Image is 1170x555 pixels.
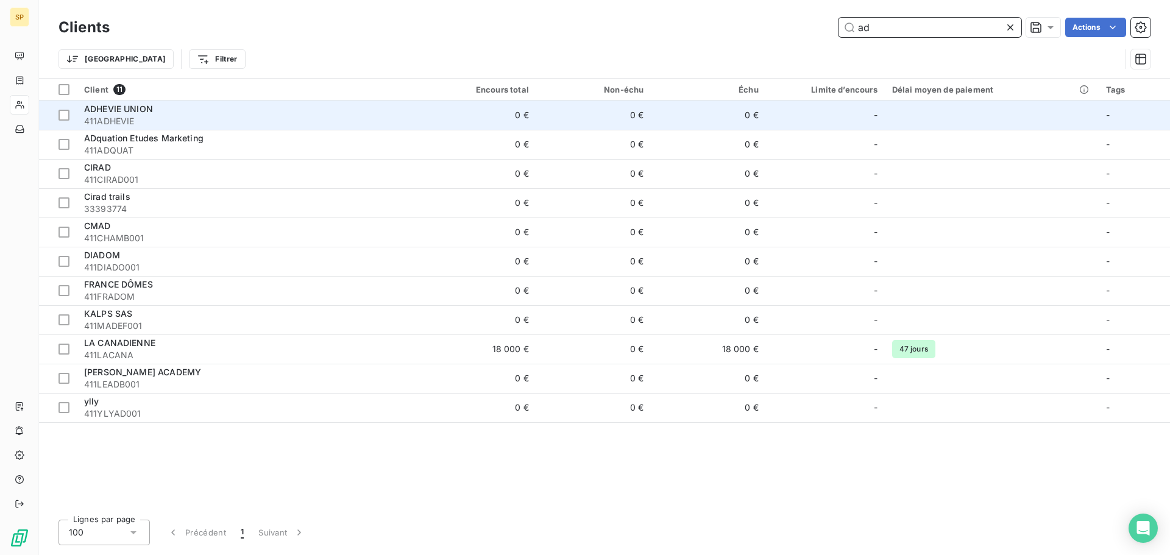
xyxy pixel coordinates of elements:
span: CMAD [84,221,111,231]
div: Échu [658,85,758,94]
td: 0 € [651,305,765,334]
span: - [1106,285,1110,295]
span: - [1106,197,1110,208]
td: 18 000 € [651,334,765,364]
span: 411CIRAD001 [84,174,414,186]
td: 0 € [651,393,765,422]
span: - [874,197,877,209]
span: [PERSON_NAME] ACADEMY [84,367,201,377]
span: DIADOM [84,250,120,260]
span: - [874,109,877,121]
span: CIRAD [84,162,111,172]
span: 100 [69,526,83,539]
td: 0 € [536,276,651,305]
button: 1 [233,520,251,545]
span: - [1106,402,1110,412]
td: 0 € [651,130,765,159]
td: 0 € [536,188,651,217]
span: 411FRADOM [84,291,414,303]
span: - [1106,344,1110,354]
td: 0 € [421,393,536,422]
span: KALPS SAS [84,308,132,319]
span: LA CANADIENNE [84,338,155,348]
span: 33393774 [84,203,414,215]
td: 0 € [651,364,765,393]
td: 0 € [651,101,765,130]
span: - [1106,227,1110,237]
td: 18 000 € [421,334,536,364]
td: 0 € [536,247,651,276]
td: 0 € [651,247,765,276]
input: Rechercher [838,18,1021,37]
td: 0 € [536,393,651,422]
td: 0 € [536,159,651,188]
button: Filtrer [189,49,245,69]
button: Actions [1065,18,1126,37]
span: - [1106,373,1110,383]
td: 0 € [651,217,765,247]
td: 0 € [421,217,536,247]
img: Logo LeanPay [10,528,29,548]
td: 0 € [536,364,651,393]
td: 0 € [421,101,536,130]
span: - [1106,256,1110,266]
td: 0 € [651,276,765,305]
span: 1 [241,526,244,539]
button: [GEOGRAPHIC_DATA] [58,49,174,69]
div: Encours total [428,85,528,94]
span: - [1106,314,1110,325]
span: ADHEVIE UNION [84,104,153,114]
td: 0 € [421,159,536,188]
td: 0 € [421,276,536,305]
span: - [874,255,877,267]
span: - [1106,168,1110,179]
td: 0 € [651,159,765,188]
td: 0 € [421,364,536,393]
td: 0 € [421,130,536,159]
span: - [1106,139,1110,149]
span: - [874,168,877,180]
td: 0 € [421,247,536,276]
span: 411ADQUAT [84,144,414,157]
button: Précédent [160,520,233,545]
span: 411DIADO001 [84,261,414,274]
td: 0 € [651,188,765,217]
span: - [874,285,877,297]
span: 411CHAMB001 [84,232,414,244]
span: - [874,372,877,384]
td: 0 € [421,305,536,334]
span: - [874,343,877,355]
td: 0 € [536,217,651,247]
span: - [874,226,877,238]
span: ADquation Etudes Marketing [84,133,204,143]
span: 47 jours [892,340,935,358]
div: Limite d’encours [773,85,877,94]
span: 411LACANA [84,349,414,361]
td: 0 € [536,130,651,159]
span: - [874,401,877,414]
button: Suivant [251,520,313,545]
span: 11 [113,84,126,95]
td: 0 € [421,188,536,217]
span: 411MADEF001 [84,320,414,332]
span: ylly [84,396,99,406]
h3: Clients [58,16,110,38]
span: - [1106,110,1110,120]
div: Tags [1106,85,1163,94]
span: FRANCE DÔMES [84,279,153,289]
div: SP [10,7,29,27]
span: 411YLYAD001 [84,408,414,420]
span: 411LEADB001 [84,378,414,391]
span: Cirad trails [84,191,130,202]
span: - [874,314,877,326]
span: Client [84,85,108,94]
td: 0 € [536,101,651,130]
div: Délai moyen de paiement [892,85,1091,94]
span: 411ADHEVIE [84,115,414,127]
span: - [874,138,877,150]
div: Open Intercom Messenger [1129,514,1158,543]
td: 0 € [536,305,651,334]
div: Non-échu [544,85,643,94]
td: 0 € [536,334,651,364]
